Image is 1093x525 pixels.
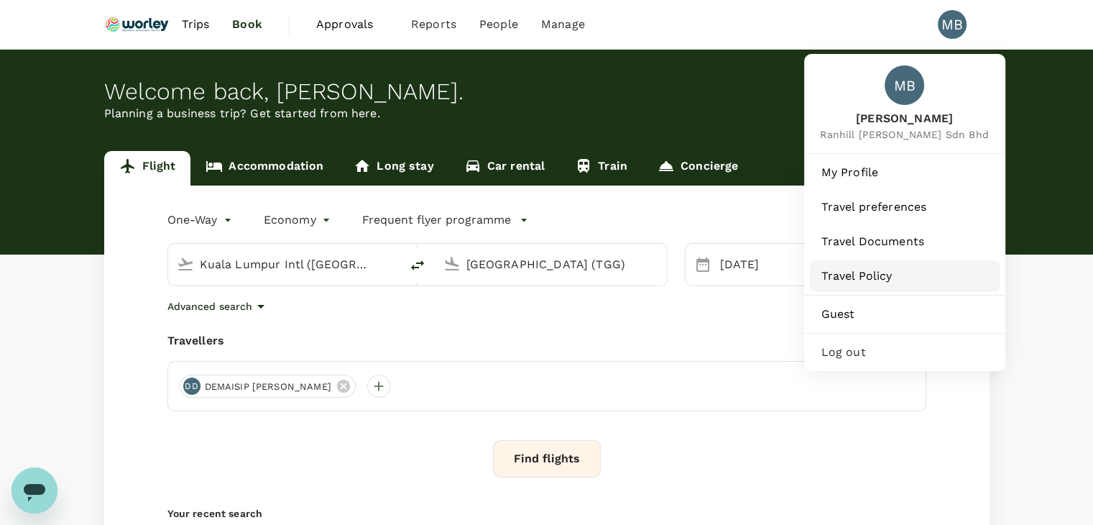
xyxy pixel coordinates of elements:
a: Train [560,151,642,186]
a: Travel Policy [810,260,1000,292]
div: Welcome back , [PERSON_NAME] . [104,78,990,105]
a: My Profile [810,157,1000,188]
a: Concierge [642,151,753,186]
span: Trips [181,16,209,33]
div: Log out [810,337,1000,368]
button: Open [657,262,660,265]
span: Reports [411,16,456,33]
div: Travellers [167,332,926,350]
span: My Profile [821,164,988,181]
a: Flight [104,151,191,186]
span: Manage [541,16,585,33]
span: Log out [821,344,988,361]
img: Ranhill Worley Sdn Bhd [104,9,170,40]
button: delete [400,248,435,283]
span: Guest [821,306,988,323]
a: Travel preferences [810,191,1000,223]
span: People [479,16,518,33]
button: Frequent flyer programme [362,211,528,229]
div: One-Way [167,209,235,232]
a: Long stay [338,151,448,186]
div: Economy [264,209,333,232]
a: Car rental [449,151,561,186]
a: Guest [810,298,1000,330]
button: Open [390,262,393,265]
div: DDDEMAISIP [PERSON_NAME] [180,375,356,398]
span: Ranhill [PERSON_NAME] Sdn Bhd [820,127,988,142]
span: DEMAISIP [PERSON_NAME] [196,380,340,394]
iframe: Button to launch messaging window [11,467,57,513]
button: Advanced search [167,298,269,315]
p: Planning a business trip? Get started from here. [104,105,990,122]
span: Book [232,16,262,33]
p: Advanced search [167,299,252,314]
a: Accommodation [190,151,338,186]
button: Find flights [493,440,601,478]
span: Approvals [316,16,388,33]
input: Going to [466,253,637,275]
span: Travel Policy [821,268,988,285]
div: [DATE] [714,250,811,279]
span: Travel Documents [821,233,988,250]
input: Depart from [200,253,370,275]
div: MB [885,65,924,105]
div: MB [938,10,967,39]
a: Travel Documents [810,226,1000,257]
p: Frequent flyer programme [362,211,511,229]
p: Your recent search [167,506,926,521]
span: [PERSON_NAME] [820,111,988,127]
span: Travel preferences [821,198,988,216]
div: DD [183,378,200,395]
